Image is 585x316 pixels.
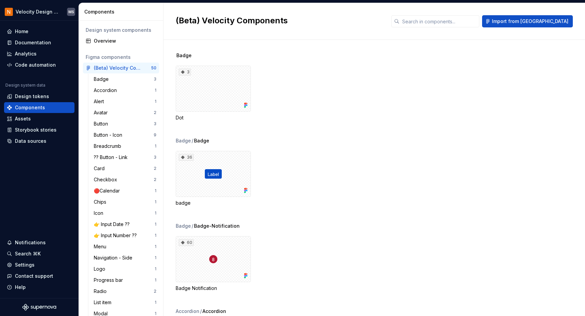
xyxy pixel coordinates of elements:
div: 2 [154,166,156,171]
div: badge [176,200,251,206]
span: / [192,137,193,144]
div: 2 [154,289,156,294]
div: 50 [151,65,156,71]
div: 1 [155,233,156,238]
div: Documentation [15,39,51,46]
div: Dot [176,114,251,121]
div: Badge [176,223,191,229]
a: Icon1 [91,208,159,219]
span: Badge [194,137,209,144]
div: 1 [155,88,156,93]
div: 👉 Input Date ?? [94,221,132,228]
h2: (Beta) Velocity Components [176,15,383,26]
div: Overview [94,38,156,44]
a: Breadcrumb1 [91,141,159,152]
div: Radio [94,288,109,295]
a: Avatar2 [91,107,159,118]
div: Notifications [15,239,46,246]
div: Card [94,165,107,172]
div: Navigation - Side [94,254,135,261]
a: Navigation - Side1 [91,252,159,263]
div: Alert [94,98,107,105]
div: Badge [176,137,191,144]
a: Accordion1 [91,85,159,96]
div: Badge [94,76,111,83]
div: 1 [155,188,156,194]
button: Help [4,282,74,293]
div: 1 [155,255,156,261]
div: Velocity Design System by NAVEX [16,8,59,15]
a: Logo1 [91,264,159,274]
div: 3 [154,76,156,82]
a: 🔴Calendar1 [91,185,159,196]
a: Storybook stories [4,125,74,135]
div: Design system data [5,83,45,88]
div: 👉 Input Number ?? [94,232,139,239]
div: Code automation [15,62,56,68]
img: bb28370b-b938-4458-ba0e-c5bddf6d21d4.png [5,8,13,16]
div: Logo [94,266,108,272]
div: 60Badge Notification [176,236,251,292]
div: Design tokens [15,93,49,100]
a: 👉 Input Date ??1 [91,219,159,230]
a: Menu1 [91,241,159,252]
button: Contact support [4,271,74,281]
div: (Beta) Velocity Components [94,65,144,71]
div: 1 [155,199,156,205]
a: Settings [4,259,74,270]
div: Search ⌘K [15,250,41,257]
a: Chips1 [91,197,159,207]
div: Help [15,284,26,291]
span: / [200,308,202,315]
div: 1 [155,222,156,227]
div: Components [15,104,45,111]
div: 1 [155,99,156,104]
button: Notifications [4,237,74,248]
div: 3 [154,121,156,127]
div: 1 [155,277,156,283]
a: Home [4,26,74,37]
a: Button3 [91,118,159,129]
div: Checkbox [94,176,120,183]
div: Home [15,28,28,35]
div: Data sources [15,138,46,144]
a: Card2 [91,163,159,174]
input: Search in components... [399,15,479,27]
div: 60 [179,239,194,246]
a: Button - Icon9 [91,130,159,140]
div: 1 [155,266,156,272]
a: Components [4,102,74,113]
span: Import from [GEOGRAPHIC_DATA] [492,18,568,25]
div: ?? Button - Link [94,154,130,161]
a: Documentation [4,37,74,48]
a: Supernova Logo [22,304,56,311]
div: Breadcrumb [94,143,124,150]
a: ?? Button - Link3 [91,152,159,163]
div: 1 [155,300,156,305]
a: Assets [4,113,74,124]
div: 2 [154,177,156,182]
div: Badge Notification [176,285,251,292]
div: Menu [94,243,109,250]
a: Overview [83,36,159,46]
a: Design tokens [4,91,74,102]
div: 3 [179,69,191,75]
div: 1 [155,244,156,249]
a: (Beta) Velocity Components50 [83,63,159,73]
a: Radio2 [91,286,159,297]
div: 3Dot [176,66,251,121]
a: Analytics [4,48,74,59]
div: Button [94,120,111,127]
div: Design system components [86,27,156,33]
div: 9 [154,132,156,138]
div: 1 [155,143,156,149]
a: Alert1 [91,96,159,107]
div: Accordion [176,308,199,315]
div: Figma components [86,54,156,61]
div: Assets [15,115,31,122]
span: Badge-Notification [194,223,240,229]
div: Settings [15,262,35,268]
div: 2 [154,110,156,115]
a: Progress bar1 [91,275,159,286]
div: Button - Icon [94,132,125,138]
